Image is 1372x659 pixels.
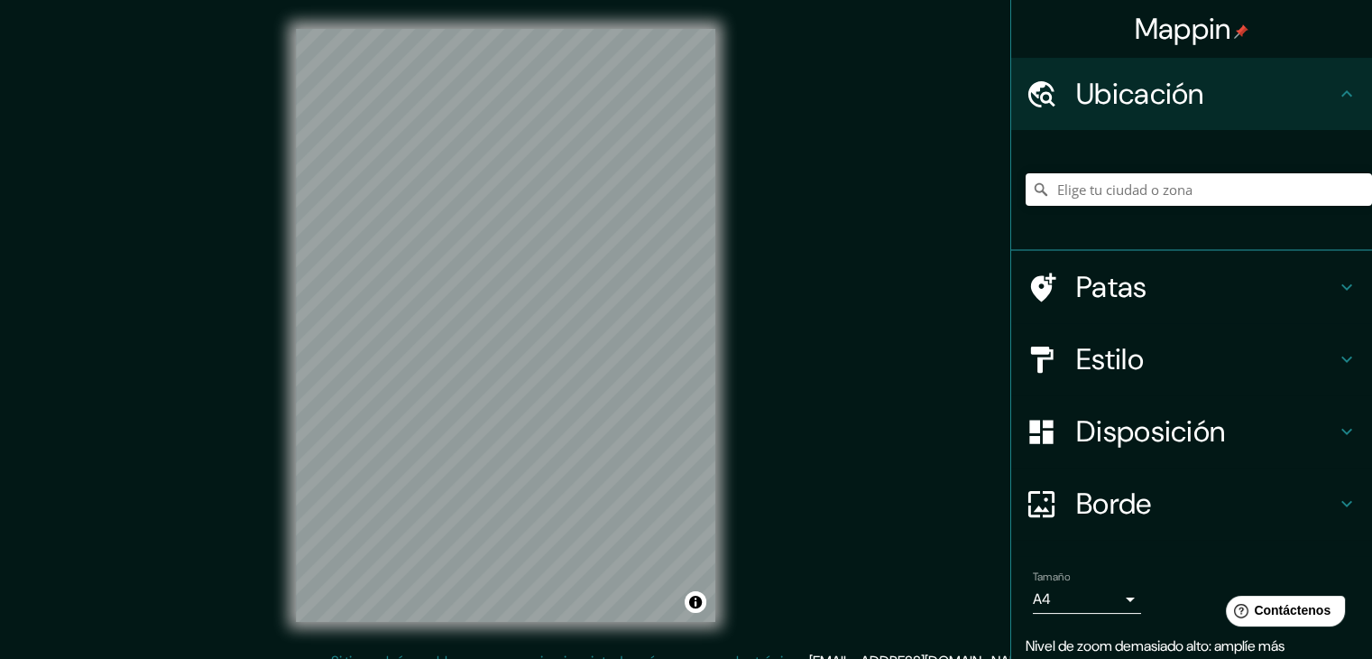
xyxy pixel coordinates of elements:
[1211,589,1352,639] iframe: Lanzador de widgets de ayuda
[1011,468,1372,540] div: Borde
[1033,570,1070,584] font: Tamaño
[1033,589,1051,608] font: A4
[1011,395,1372,468] div: Disposición
[1076,413,1225,450] font: Disposición
[1076,340,1144,378] font: Estilo
[1011,323,1372,395] div: Estilo
[1076,75,1204,113] font: Ubicación
[1026,173,1372,206] input: Elige tu ciudad o zona
[296,29,715,622] canvas: Mapa
[1026,636,1285,655] font: Nivel de zoom demasiado alto: amplíe más
[685,591,706,613] button: Activar o desactivar atribución
[1011,58,1372,130] div: Ubicación
[1076,485,1152,523] font: Borde
[1011,251,1372,323] div: Patas
[1234,24,1248,39] img: pin-icon.png
[1135,10,1231,48] font: Mappin
[1076,268,1147,306] font: Patas
[1033,585,1141,614] div: A4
